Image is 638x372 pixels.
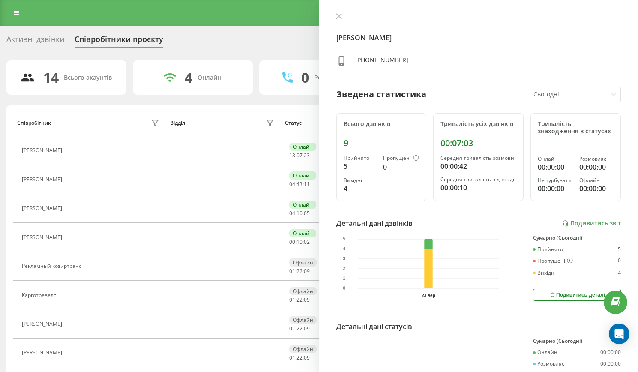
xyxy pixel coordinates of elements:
div: Розмовляє [579,156,614,162]
span: 07 [297,152,303,159]
div: Офлайн [289,316,317,324]
div: [PERSON_NAME] [22,350,64,356]
div: Не турбувати [538,177,572,183]
div: [PERSON_NAME] [22,147,64,153]
span: 09 [304,267,310,275]
div: Всього акаунтів [64,74,112,81]
div: Сумарно (Сьогодні) [533,235,621,241]
div: Прийнято [533,246,563,252]
div: 4 [185,69,192,86]
div: 00:00:10 [440,183,516,193]
div: 0 [383,162,419,172]
div: : : [289,355,310,361]
div: 5 [344,161,377,171]
div: Статус [285,120,302,126]
span: 22 [297,325,303,332]
text: 1 [343,276,345,281]
text: 3 [343,257,345,261]
div: Пропущені [383,155,419,162]
div: Тривалість усіх дзвінків [440,120,516,128]
span: 22 [297,296,303,303]
div: Карготревелс [22,292,58,298]
div: Офлайн [289,345,317,353]
span: 11 [304,180,310,188]
div: 9 [344,138,419,148]
div: Онлайн [289,171,316,180]
div: : : [289,268,310,274]
div: Детальні дані дзвінків [336,218,413,228]
div: 00:00:42 [440,161,516,171]
div: Онлайн [289,229,316,237]
span: 00 [289,238,295,246]
div: Прийнято [344,155,377,161]
button: Подивитись деталі [533,289,621,301]
div: : : [289,326,310,332]
div: 0 [618,258,621,264]
div: Середня тривалість розмови [440,155,516,161]
span: 04 [289,180,295,188]
span: 09 [304,354,310,361]
div: [PERSON_NAME] [22,321,64,327]
div: : : [289,181,310,187]
div: Онлайн [533,349,557,355]
div: Вихідні [533,270,556,276]
div: Офлайн [579,177,614,183]
div: [PHONE_NUMBER] [355,56,408,68]
div: Співробітники проєкту [75,35,163,48]
div: Зведена статистика [336,88,426,101]
text: 2 [343,267,345,271]
div: 0 [301,69,309,86]
text: 5 [343,237,345,242]
span: 13 [289,152,295,159]
span: 23 [304,152,310,159]
div: 4 [618,270,621,276]
div: Онлайн [289,143,316,151]
span: 43 [297,180,303,188]
div: [PERSON_NAME] [22,205,64,211]
div: Детальні дані статусів [336,321,412,332]
div: 00:00:00 [579,183,614,194]
span: 01 [289,296,295,303]
text: 0 [343,286,345,291]
div: Активні дзвінки [6,35,64,48]
div: [PERSON_NAME] [22,177,64,183]
span: 09 [304,296,310,303]
span: 10 [297,210,303,217]
div: : : [289,297,310,303]
div: Рекламный козиртранс [22,263,84,269]
div: Сумарно (Сьогодні) [533,338,621,344]
div: 5 [618,246,621,252]
div: Середня тривалість відповіді [440,177,516,183]
span: 05 [304,210,310,217]
text: 4 [343,247,345,252]
div: Онлайн [198,74,222,81]
div: 00:00:00 [600,349,621,355]
div: 00:00:00 [600,361,621,367]
span: 09 [304,325,310,332]
div: : : [289,153,310,159]
span: 10 [297,238,303,246]
span: 01 [289,325,295,332]
span: 01 [289,267,295,275]
div: Розмовляє [533,361,564,367]
div: Офлайн [289,258,317,267]
div: Онлайн [538,156,572,162]
a: Подивитись звіт [562,220,621,227]
div: 00:00:00 [538,183,572,194]
div: 14 [43,69,59,86]
div: 00:07:03 [440,138,516,148]
div: 00:00:00 [579,162,614,172]
div: Співробітник [17,120,51,126]
span: 22 [297,354,303,361]
div: [PERSON_NAME] [22,234,64,240]
span: 02 [304,238,310,246]
div: 4 [344,183,377,194]
div: Всього дзвінків [344,120,419,128]
span: 01 [289,354,295,361]
text: 23 вер [422,293,435,298]
div: Онлайн [289,201,316,209]
div: Подивитись деталі [549,291,605,298]
div: 00:00:00 [538,162,572,172]
span: 04 [289,210,295,217]
div: Пропущені [533,258,573,264]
